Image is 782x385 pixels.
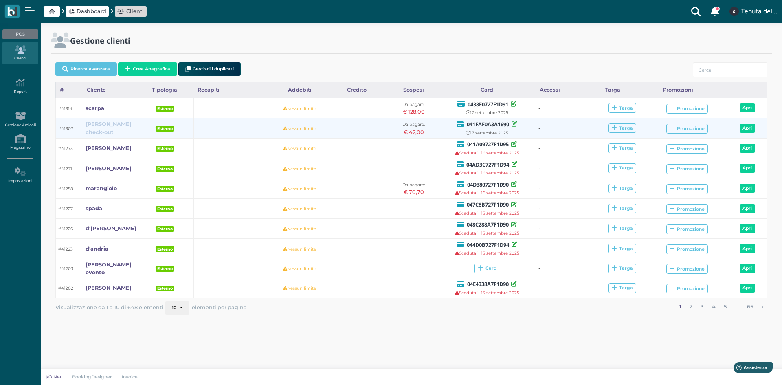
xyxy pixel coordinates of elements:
[677,301,684,312] a: alla pagina 1
[70,36,130,45] h2: Gestione clienti
[86,261,146,276] a: [PERSON_NAME] evento
[669,226,705,232] div: Promozione
[402,102,425,107] small: Da pagare:
[611,285,633,291] div: Targa
[58,186,73,191] small: #41258
[740,244,755,253] a: Apri
[165,301,189,315] button: 10
[467,241,509,249] b: 044D0B727F1D94
[669,146,705,152] div: Promozione
[165,301,247,315] div: elementi per pagina
[740,264,755,273] a: Apri
[283,166,316,172] small: Nessun limite
[58,166,72,172] small: #41271
[2,42,38,64] a: Clienti
[389,82,438,98] div: Sospesi
[745,301,756,312] a: alla pagina 65
[468,101,508,108] b: 0438E0727F1D91
[86,245,108,253] a: d'andria
[455,290,519,295] small: Scaduta il 15 settembre 2025
[724,360,775,378] iframe: Help widget launcher
[536,138,601,158] td: -
[157,286,173,290] b: Esterno
[283,186,316,191] small: Nessun limite
[283,206,316,211] small: Nessun limite
[117,7,144,15] a: Clienti
[669,186,705,192] div: Promozione
[157,167,173,171] b: Esterno
[536,198,601,218] td: -
[467,181,509,188] b: 04D380727F1D90
[24,7,54,13] span: Assistenza
[611,125,633,131] div: Targa
[611,105,633,111] div: Targa
[611,246,633,252] div: Targa
[536,259,601,278] td: -
[455,150,519,156] small: Scaduta il 16 settembre 2025
[283,126,316,131] small: Nessun limite
[669,106,705,112] div: Promozione
[157,227,173,231] b: Esterno
[467,280,509,288] b: 04E4338A7F1D90
[611,205,633,211] div: Targa
[611,265,633,271] div: Targa
[86,120,146,136] a: [PERSON_NAME] check-out
[283,246,316,252] small: Nessun limite
[86,205,102,211] b: spada
[283,146,316,151] small: Nessun limite
[467,221,509,228] b: 048C288A7F1D90
[455,211,519,216] small: Scaduta il 15 settembre 2025
[667,301,674,312] a: pagina precedente
[118,62,177,76] button: Crea Anagrafica
[466,130,508,136] small: 17 settembre 2025
[86,104,104,112] a: scarpa
[693,62,767,77] input: Cerca
[455,190,519,196] small: Scaduta il 16 settembre 2025
[126,7,144,15] span: Clienti
[157,247,173,251] b: Esterno
[58,226,73,231] small: #41226
[611,145,633,151] div: Targa
[58,146,73,151] small: #41273
[86,205,102,212] a: spada
[467,201,509,208] b: 047C8B727F1D90
[536,278,601,298] td: -
[536,158,601,178] td: -
[455,170,519,176] small: Scaduta il 16 settembre 2025
[740,224,755,233] a: Apri
[275,82,324,98] div: Addebiti
[178,62,241,76] button: Gestisci i duplicati
[740,204,755,213] a: Apri
[283,226,316,231] small: Nessun limite
[698,301,706,312] a: alla pagina 3
[148,82,194,98] div: Tipologia
[157,146,173,151] b: Esterno
[466,110,508,115] small: 17 settembre 2025
[611,185,633,191] div: Targa
[740,184,755,193] a: Apri
[55,302,163,313] span: Visualizzazione da 1 a 10 di 648 elementi
[740,103,755,112] a: Apri
[669,166,705,172] div: Promozione
[157,126,173,131] b: Esterno
[392,188,436,196] div: € 70,70
[283,286,316,291] small: Nessun limite
[669,266,705,272] div: Promozione
[58,106,72,111] small: #41314
[392,128,436,136] div: € 42,00
[669,206,705,212] div: Promozione
[56,82,83,98] div: #
[86,185,117,192] a: marangiolo
[455,251,519,256] small: Scaduta il 15 settembre 2025
[86,225,136,231] b: d'[PERSON_NAME]
[601,82,659,98] div: Targa
[402,182,425,187] small: Da pagare:
[58,126,73,131] small: #41307
[86,285,132,291] b: [PERSON_NAME]
[157,106,173,111] b: Esterno
[86,121,132,135] b: [PERSON_NAME] check-out
[740,144,755,153] a: Apri
[86,185,117,191] b: marangiolo
[86,144,132,152] a: [PERSON_NAME]
[536,218,601,238] td: -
